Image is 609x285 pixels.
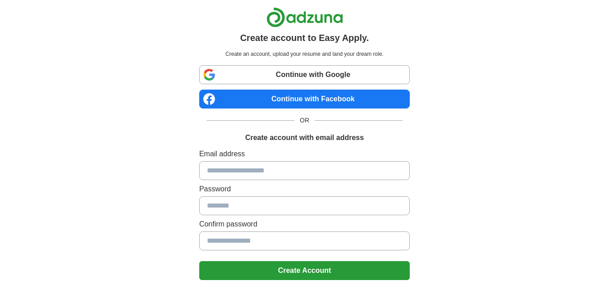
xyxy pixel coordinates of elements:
label: Confirm password [199,219,410,230]
span: OR [294,116,315,125]
a: Continue with Facebook [199,90,410,109]
label: Email address [199,149,410,159]
p: Create an account, upload your resume and land your dream role. [201,50,408,58]
h1: Create account to Easy Apply. [240,31,369,45]
button: Create Account [199,261,410,280]
a: Continue with Google [199,65,410,84]
h1: Create account with email address [245,132,364,143]
label: Password [199,184,410,195]
img: Adzuna logo [266,7,343,27]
